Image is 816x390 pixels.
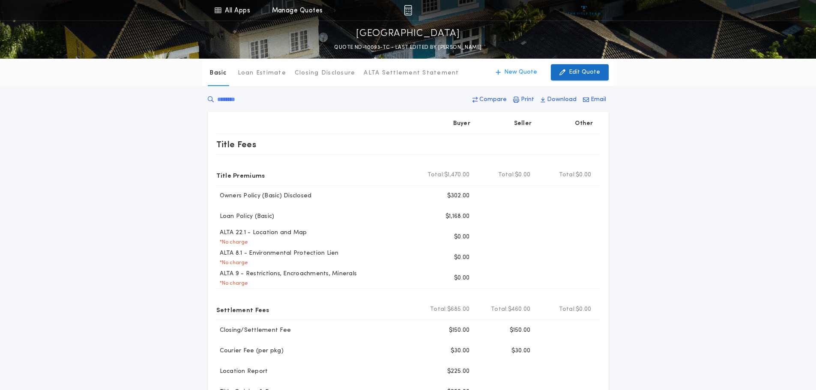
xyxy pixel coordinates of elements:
[511,92,537,107] button: Print
[216,259,248,266] p: * No charge
[447,305,470,314] span: $685.00
[454,233,469,241] p: $0.00
[511,347,531,355] p: $30.00
[515,171,530,179] span: $0.00
[559,305,576,314] b: Total:
[575,119,593,128] p: Other
[216,280,248,287] p: * No charge
[521,95,534,104] p: Print
[216,239,248,246] p: * No charge
[445,212,469,221] p: $1,168.00
[427,171,445,179] b: Total:
[216,229,307,237] p: ALTA 22.1 - Location and Map
[580,92,609,107] button: Email
[447,192,470,200] p: $302.00
[454,274,469,283] p: $0.00
[479,95,507,104] p: Compare
[514,119,532,128] p: Seller
[508,305,531,314] span: $460.00
[216,367,268,376] p: Location Report
[209,69,227,77] p: Basic
[444,171,469,179] span: $1,470.00
[547,95,577,104] p: Download
[216,249,339,258] p: ALTA 8.1 - Environmental Protection Lien
[576,171,591,179] span: $0.00
[454,253,469,262] p: $0.00
[498,171,515,179] b: Total:
[447,367,470,376] p: $225.00
[356,27,460,41] p: [GEOGRAPHIC_DATA]
[491,305,508,314] b: Total:
[449,326,470,335] p: $150.00
[295,69,356,77] p: Closing Disclosure
[216,303,269,316] p: Settlement Fees
[216,347,284,355] p: Courier Fee (per pkg)
[551,64,609,80] button: Edit Quote
[504,68,537,77] p: New Quote
[538,92,579,107] button: Download
[591,95,606,104] p: Email
[216,168,265,182] p: Title Premiums
[470,92,509,107] button: Compare
[568,6,600,15] img: vs-icon
[569,68,600,77] p: Edit Quote
[576,305,591,314] span: $0.00
[364,69,459,77] p: ALTA Settlement Statement
[216,326,291,335] p: Closing/Settlement Fee
[334,43,481,52] p: QUOTE ND-10093-TC - LAST EDITED BY [PERSON_NAME]
[216,270,357,278] p: ALTA 9 - Restrictions, Encroachments, Minerals
[430,305,447,314] b: Total:
[451,347,470,355] p: $30.00
[216,192,312,200] p: Owners Policy (Basic) Disclosed
[559,171,576,179] b: Total:
[216,212,275,221] p: Loan Policy (Basic)
[510,326,531,335] p: $150.00
[453,119,470,128] p: Buyer
[238,69,286,77] p: Loan Estimate
[487,64,546,80] button: New Quote
[404,5,412,15] img: img
[216,137,257,151] p: Title Fees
